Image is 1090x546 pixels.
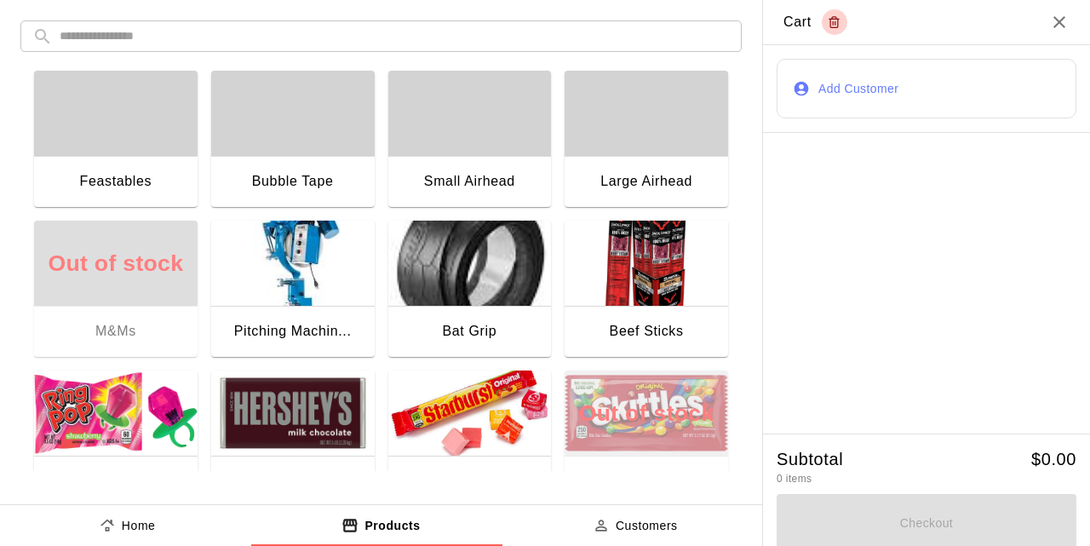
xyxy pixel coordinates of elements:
button: Large Airhead [565,71,728,210]
div: Bubble Tape [252,170,334,193]
img: Starburst [388,371,552,456]
img: Ring Pop [34,371,198,456]
button: Bat GripBat Grip [388,221,552,360]
div: Feastables [80,170,152,193]
button: Small Airhead [388,71,552,210]
button: Add Customer [777,59,1076,118]
button: Empty cart [822,9,847,35]
button: Candy BarCandy Bar [211,371,375,510]
button: Feastables [34,71,198,210]
div: Beef Sticks [610,320,684,342]
p: Customers [616,517,678,535]
div: Candy Bar [258,470,327,492]
div: Starburst [439,470,500,492]
p: Home [122,517,156,535]
p: Products [364,517,420,535]
button: Ring PopRing Pop [34,371,198,510]
div: Pitching Machin... [234,320,352,342]
img: Pitching Machine Rental [211,221,375,306]
div: Bat Grip [442,320,496,342]
div: Ring Pop [85,470,146,492]
img: Beef Sticks [565,221,728,306]
button: StarburstStarburst [388,371,552,510]
img: Candy Bar [211,371,375,456]
div: Large Airhead [600,170,692,193]
button: Close [1049,12,1070,32]
h5: Subtotal [777,448,843,471]
div: Small Airhead [424,170,515,193]
h5: $ 0.00 [1031,448,1076,471]
button: Beef SticksBeef Sticks [565,221,728,360]
button: Pitching Machine Rental Pitching Machin... [211,221,375,360]
img: Bat Grip [388,221,552,306]
div: Cart [783,9,847,35]
button: Bubble Tape [211,71,375,210]
span: 0 items [777,473,812,485]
